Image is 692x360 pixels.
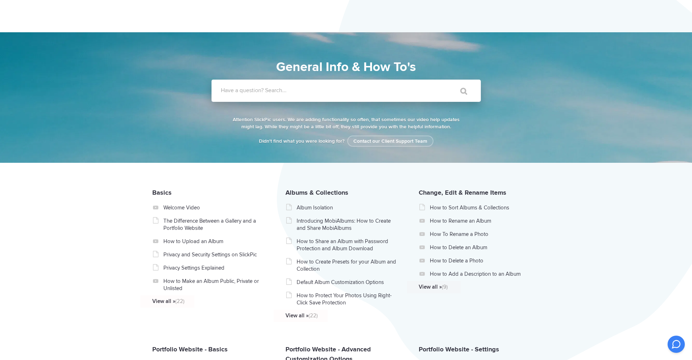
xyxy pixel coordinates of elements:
[221,87,490,94] label: Have a question? Search...
[152,189,172,196] a: Basics
[163,251,265,258] a: Privacy and Security Settings on SlickPic
[297,204,398,211] a: Album Isolation
[152,298,254,305] a: View all »(22)
[285,312,387,319] a: View all »(22)
[419,283,520,290] a: View all »(9)
[163,217,265,232] a: The Difference Between a Gallery and a Portfolio Website
[297,217,398,232] a: Introducing MobiAlbums: How to Create and Share MobiAlbums
[297,279,398,286] a: Default Album Customization Options
[297,258,398,273] a: How to Create Presets for your Album and Collection
[430,244,531,251] a: How to Delete an Album
[231,116,461,131] p: Attention SlickPic users. We are adding functionality so often, that sometimes our video help upd...
[163,264,265,271] a: Privacy Settings Explained
[347,136,433,147] a: Contact our Client Support Team
[430,231,531,238] a: How To Rename a Photo
[285,189,348,196] a: Albums & Collections
[163,204,265,211] a: Welcome Video
[297,238,398,252] a: How to Share an Album with Password Protection and Album Download
[179,57,513,77] h1: General Info & How To's
[163,278,265,292] a: How to Make an Album Public, Private or Unlisted
[163,238,265,245] a: How to Upload an Album
[231,138,461,145] p: Didn't find what you were looking for?
[152,345,228,353] a: Portfolio Website - Basics
[430,270,531,278] a: How to Add a Description to an Album
[430,257,531,264] a: How to Delete a Photo
[419,345,499,353] a: Portfolio Website - Settings
[430,217,531,224] a: How to Rename an Album
[430,204,531,211] a: How to Sort Albums & Collections
[297,292,398,306] a: How to Protect Your Photos Using Right-Click Save Protection
[419,189,506,196] a: Change, Edit & Rename Items
[445,82,475,100] input: 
